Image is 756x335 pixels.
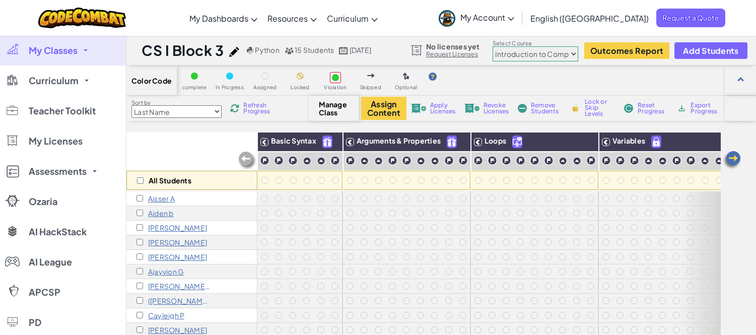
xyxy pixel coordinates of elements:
p: Lev'Eisha H [148,282,211,290]
img: IconArchive.svg [677,104,686,113]
img: calendar.svg [339,47,348,54]
img: IconChallengeLevel.svg [274,156,284,165]
span: Color Code [131,77,172,85]
span: Add Students [683,46,738,55]
img: IconLock.svg [570,103,581,112]
span: In Progress [216,85,244,90]
img: IconChallengeLevel.svg [458,156,468,165]
img: IconLicenseRevoke.svg [464,104,479,113]
label: Sort by [131,99,222,107]
a: English ([GEOGRAPHIC_DATA]) [525,5,654,32]
img: IconPracticeLevel.svg [374,157,383,165]
img: IconChallengeLevel.svg [260,156,269,165]
span: [DATE] [350,45,371,54]
img: IconChallengeLevel.svg [488,156,497,165]
p: Cayleigh P [148,311,184,319]
img: IconPracticeLevel.svg [701,157,709,165]
p: (Lilian) Kibandu K [148,297,211,305]
a: My Dashboards [184,5,262,32]
span: Assigned [253,85,277,90]
p: Aiden b [148,209,174,217]
img: CodeCombat logo [38,8,126,28]
img: IconReset.svg [624,104,634,113]
label: Select Course [493,39,578,47]
span: AI HackStack [29,227,87,236]
img: IconLicenseApply.svg [411,104,426,113]
img: IconPracticeLevel.svg [317,157,325,165]
span: Assessments [29,167,87,176]
p: Kaylee B [148,224,207,232]
p: Tavion Randleman [148,326,207,334]
img: IconPracticeLevel.svg [431,157,439,165]
a: Request Licenses [426,50,479,58]
img: IconOptionalLevel.svg [403,73,409,81]
span: Revoke Licenses [484,102,509,114]
img: python.png [247,47,254,54]
img: IconFreeLevelv2.svg [323,136,332,148]
span: Apply Licenses [430,102,456,114]
img: Arrow_Left.png [722,150,742,170]
a: My Account [434,2,519,34]
span: English ([GEOGRAPHIC_DATA]) [530,13,649,24]
img: IconChallengeLevel.svg [502,156,511,165]
img: IconRemoveStudents.svg [518,104,527,113]
span: complete [182,85,207,90]
span: Arguments & Properties [357,136,441,145]
span: Reset Progress [638,102,668,114]
img: IconFreeLevelv2.svg [447,136,456,148]
span: Teacher Toolkit [29,106,96,115]
span: My Dashboards [189,13,248,24]
span: Ozaria [29,197,57,206]
img: IconPracticeLevel.svg [360,157,369,165]
img: IconUnlockWithCall.svg [513,136,522,148]
button: Add Students [674,42,747,59]
a: Resources [262,5,322,32]
span: AI League [29,257,72,266]
img: IconChallengeLevel.svg [615,156,625,165]
img: IconChallengeLevel.svg [530,156,539,165]
img: IconPracticeLevel.svg [715,157,723,165]
a: Request a Quote [656,9,725,27]
img: IconChallengeLevel.svg [686,156,696,165]
span: Variables [612,136,645,145]
span: Locked [291,85,309,90]
span: Resources [267,13,308,24]
p: kevin c [148,238,207,246]
p: Aisser A [148,194,175,203]
span: My Licenses [29,137,83,146]
span: Remove Students [531,102,561,114]
img: IconHint.svg [429,73,437,81]
img: MultipleUsers.png [285,47,294,54]
img: IconSkippedLevel.svg [367,74,375,78]
span: Violation [324,85,347,90]
span: Python [255,45,279,54]
h1: CS I Block 3 [142,41,224,60]
img: IconChallengeLevel.svg [346,156,355,165]
span: My Account [460,12,514,23]
img: IconChallengeLevel.svg [444,156,454,165]
img: IconChallengeLevel.svg [672,156,681,165]
img: IconPracticeLevel.svg [573,157,581,165]
img: IconPracticeLevel.svg [559,157,567,165]
span: No licenses yet [426,42,479,50]
img: IconChallengeLevel.svg [544,156,554,165]
img: IconPracticeLevel.svg [644,157,653,165]
img: iconPencil.svg [229,47,239,57]
span: Export Progress [691,102,721,114]
p: Ajayvion G [148,267,184,276]
span: Refresh Progress [243,102,274,114]
span: 15 Students [295,45,334,54]
img: IconPracticeLevel.svg [303,157,311,165]
span: Curriculum [327,13,369,24]
img: IconChallengeLevel.svg [601,156,611,165]
span: Skipped [360,85,381,90]
img: IconPracticeLevel.svg [658,157,667,165]
span: Loops [485,136,506,145]
span: Lock or Skip Levels [585,99,614,117]
button: Outcomes Report [584,42,669,59]
img: IconChallengeLevel.svg [288,156,298,165]
img: IconChallengeLevel.svg [330,156,340,165]
p: valeria g [148,253,207,261]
